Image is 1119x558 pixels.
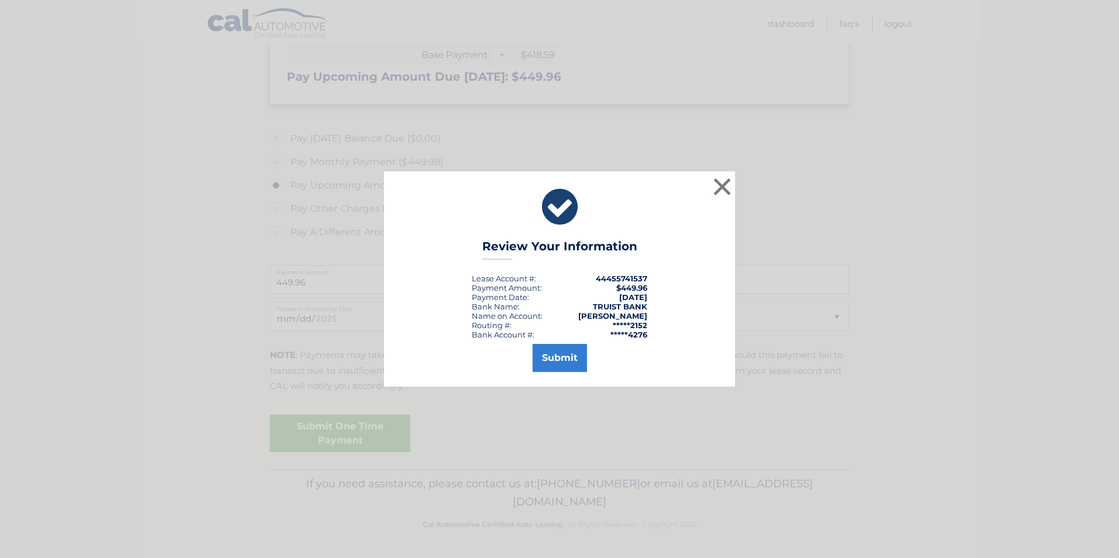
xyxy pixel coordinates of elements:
[472,330,534,339] div: Bank Account #:
[616,283,647,292] span: $449.96
[578,311,647,321] strong: [PERSON_NAME]
[472,321,512,330] div: Routing #:
[533,344,587,372] button: Submit
[482,239,637,260] h3: Review Your Information
[596,274,647,283] strong: 44455741537
[710,175,734,198] button: ×
[593,302,647,311] strong: TRUIST BANK
[472,302,520,311] div: Bank Name:
[472,292,527,302] span: Payment Date
[472,274,536,283] div: Lease Account #:
[619,292,647,302] span: [DATE]
[472,292,529,302] div: :
[472,311,543,321] div: Name on Account:
[472,283,542,292] div: Payment Amount:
